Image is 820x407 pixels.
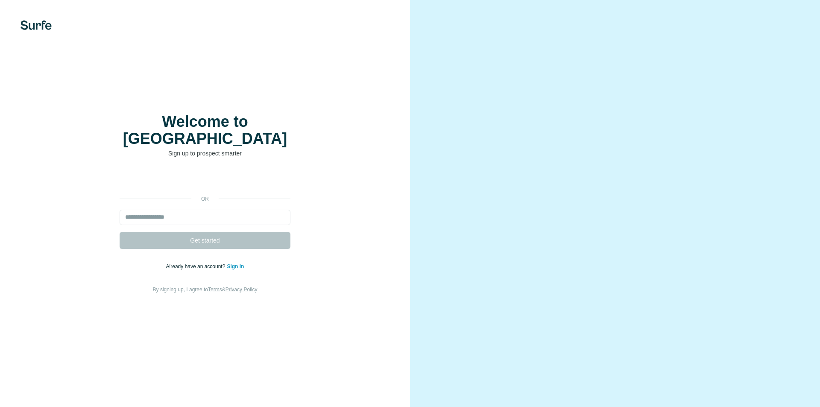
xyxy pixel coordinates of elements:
h1: Welcome to [GEOGRAPHIC_DATA] [120,113,290,147]
p: Sign up to prospect smarter [120,149,290,158]
a: Sign in [227,264,244,269]
a: Terms [208,287,222,293]
img: Surfe's logo [20,20,52,30]
iframe: Sign in with Google Button [115,170,295,189]
a: Privacy Policy [225,287,258,293]
span: Already have an account? [166,264,227,269]
span: By signing up, I agree to & [153,287,258,293]
p: or [191,195,219,203]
